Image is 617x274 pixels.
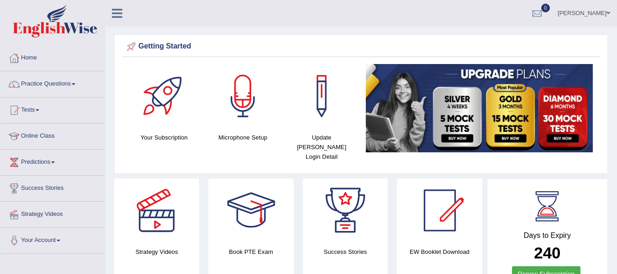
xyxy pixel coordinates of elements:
[497,231,597,240] h4: Days to Expiry
[303,247,388,257] h4: Success Stories
[397,247,482,257] h4: EW Booklet Download
[208,133,278,142] h4: Microphone Setup
[541,4,550,12] span: 0
[0,71,105,94] a: Practice Questions
[0,228,105,251] a: Your Account
[114,247,199,257] h4: Strategy Videos
[0,97,105,120] a: Tests
[0,45,105,68] a: Home
[366,64,593,152] img: small5.jpg
[0,150,105,172] a: Predictions
[287,133,357,161] h4: Update [PERSON_NAME] Login Detail
[129,133,199,142] h4: Your Subscription
[0,202,105,225] a: Strategy Videos
[208,247,293,257] h4: Book PTE Exam
[0,176,105,199] a: Success Stories
[0,124,105,146] a: Online Class
[125,40,597,54] div: Getting Started
[534,244,560,262] b: 240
